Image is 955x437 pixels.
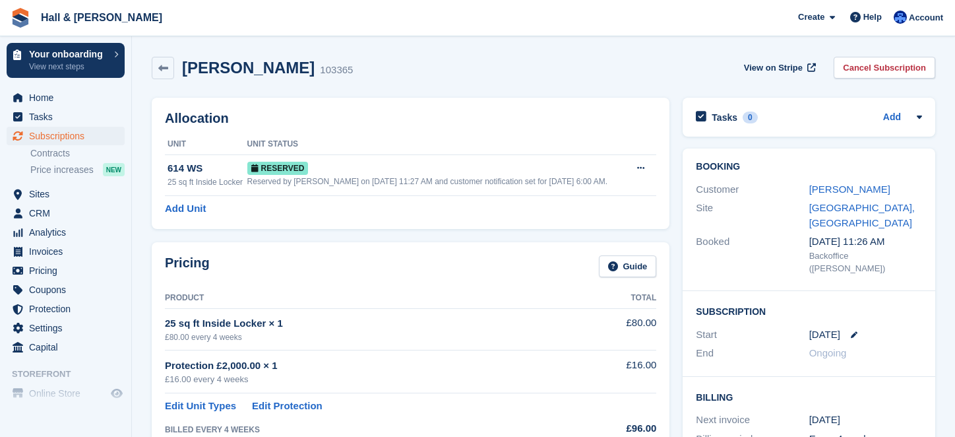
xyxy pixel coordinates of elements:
[168,176,247,188] div: 25 sq ft Inside Locker
[165,331,577,343] div: £80.00 every 4 weeks
[29,127,108,145] span: Subscriptions
[809,327,840,343] time: 2025-08-30 00:00:00 UTC
[696,327,809,343] div: Start
[182,59,315,77] h2: [PERSON_NAME]
[165,373,577,386] div: £16.00 every 4 weeks
[29,319,108,337] span: Settings
[29,108,108,126] span: Tasks
[29,281,108,299] span: Coupons
[29,50,108,59] p: Your onboarding
[29,242,108,261] span: Invoices
[29,300,108,318] span: Protection
[834,57,935,79] a: Cancel Subscription
[165,316,577,331] div: 25 sq ft Inside Locker × 1
[883,110,901,125] a: Add
[809,250,922,275] div: Backoffice ([PERSON_NAME])
[809,234,922,250] div: [DATE] 11:26 AM
[30,147,125,160] a: Contracts
[696,201,809,230] div: Site
[599,255,657,277] a: Guide
[320,63,353,78] div: 103365
[29,61,108,73] p: View next steps
[165,255,210,277] h2: Pricing
[7,204,125,222] a: menu
[909,11,943,24] span: Account
[29,338,108,356] span: Capital
[712,112,737,123] h2: Tasks
[7,384,125,403] a: menu
[7,127,125,145] a: menu
[103,163,125,176] div: NEW
[798,11,824,24] span: Create
[168,161,247,176] div: 614 WS
[11,8,30,28] img: stora-icon-8386f47178a22dfd0bd8f6a31ec36ba5ce8667c1dd55bd0f319d3a0aa187defe.svg
[809,202,915,228] a: [GEOGRAPHIC_DATA], [GEOGRAPHIC_DATA]
[165,134,247,155] th: Unit
[7,185,125,203] a: menu
[165,288,577,309] th: Product
[577,351,656,393] td: £16.00
[739,57,818,79] a: View on Stripe
[7,43,125,78] a: Your onboarding View next steps
[577,288,656,309] th: Total
[863,11,882,24] span: Help
[29,261,108,280] span: Pricing
[696,234,809,275] div: Booked
[7,88,125,107] a: menu
[696,304,922,318] h2: Subscription
[696,390,922,403] h2: Billing
[809,347,847,358] span: Ongoing
[696,346,809,361] div: End
[577,308,656,350] td: £80.00
[165,358,577,374] div: Protection £2,000.00 × 1
[165,399,236,414] a: Edit Unit Types
[109,386,125,401] a: Preview store
[29,384,108,403] span: Online Store
[252,399,323,414] a: Edit Protection
[29,185,108,203] span: Sites
[247,162,309,175] span: Reserved
[696,162,922,172] h2: Booking
[7,261,125,280] a: menu
[894,11,907,24] img: Claire Banham
[30,164,94,176] span: Price increases
[7,223,125,242] a: menu
[7,281,125,299] a: menu
[696,413,809,428] div: Next invoice
[165,424,577,436] div: BILLED EVERY 4 WEEKS
[809,413,922,428] div: [DATE]
[29,88,108,107] span: Home
[7,319,125,337] a: menu
[743,112,758,123] div: 0
[36,7,168,28] a: Hall & [PERSON_NAME]
[7,242,125,261] a: menu
[7,338,125,356] a: menu
[696,182,809,197] div: Customer
[247,176,628,187] div: Reserved by [PERSON_NAME] on [DATE] 11:27 AM and customer notification set for [DATE] 6:00 AM.
[809,184,890,195] a: [PERSON_NAME]
[29,223,108,242] span: Analytics
[165,201,206,217] a: Add Unit
[165,111,656,126] h2: Allocation
[7,300,125,318] a: menu
[7,108,125,126] a: menu
[30,162,125,177] a: Price increases NEW
[744,61,803,75] span: View on Stripe
[247,134,628,155] th: Unit Status
[577,421,656,436] div: £96.00
[29,204,108,222] span: CRM
[12,368,131,381] span: Storefront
